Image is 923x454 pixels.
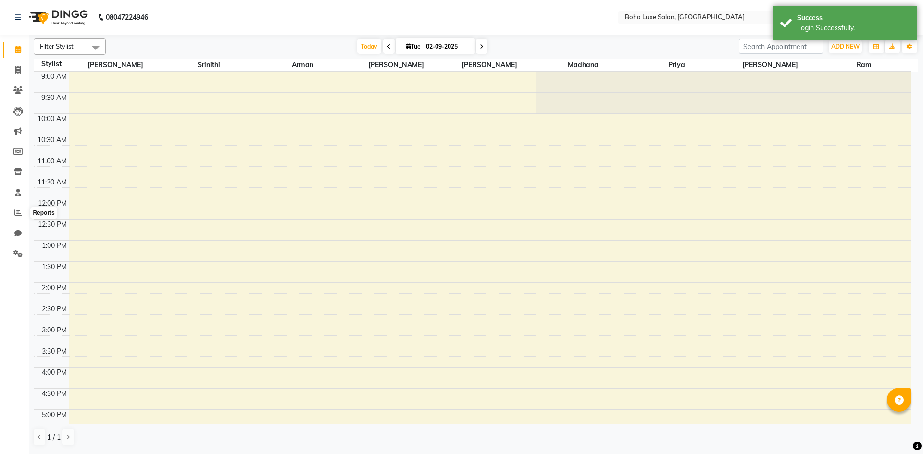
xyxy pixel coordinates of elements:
[256,59,349,71] span: Arman
[723,59,817,71] span: [PERSON_NAME]
[36,220,69,230] div: 12:30 PM
[831,43,860,50] span: ADD NEW
[423,39,471,54] input: 2025-09-02
[162,59,256,71] span: Srinithi
[39,72,69,82] div: 9:00 AM
[443,59,536,71] span: [PERSON_NAME]
[40,42,74,50] span: Filter Stylist
[40,262,69,272] div: 1:30 PM
[69,59,162,71] span: [PERSON_NAME]
[630,59,723,71] span: Priya
[36,114,69,124] div: 10:00 AM
[40,410,69,420] div: 5:00 PM
[25,4,90,31] img: logo
[40,389,69,399] div: 4:30 PM
[797,13,910,23] div: Success
[829,40,862,53] button: ADD NEW
[40,325,69,335] div: 3:00 PM
[536,59,630,71] span: Madhana
[47,432,61,442] span: 1 / 1
[36,177,69,187] div: 11:30 AM
[34,59,69,69] div: Stylist
[40,241,69,251] div: 1:00 PM
[349,59,443,71] span: [PERSON_NAME]
[883,416,913,444] iframe: chat widget
[40,346,69,356] div: 3:30 PM
[817,59,911,71] span: Ram
[40,368,69,378] div: 4:00 PM
[39,93,69,103] div: 9:30 AM
[797,23,910,33] div: Login Successfully.
[739,39,823,54] input: Search Appointment
[106,4,148,31] b: 08047224946
[40,304,69,314] div: 2:30 PM
[30,207,57,219] div: Reports
[36,135,69,145] div: 10:30 AM
[36,156,69,166] div: 11:00 AM
[36,198,69,209] div: 12:00 PM
[357,39,381,54] span: Today
[40,283,69,293] div: 2:00 PM
[403,43,423,50] span: Tue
